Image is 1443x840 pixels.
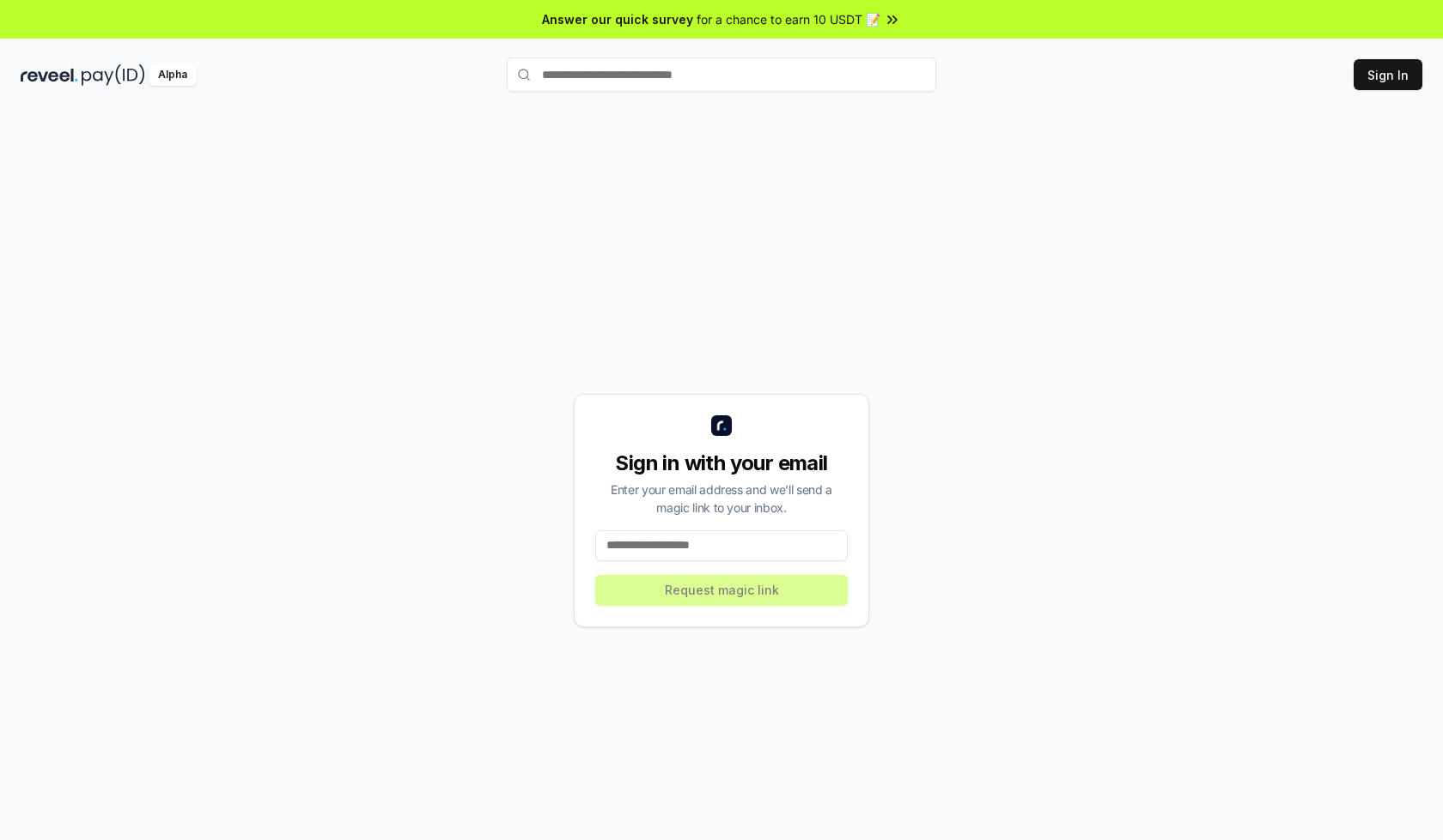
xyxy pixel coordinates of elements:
[82,64,145,86] img: pay_id
[711,415,732,436] img: logo_small
[21,64,78,86] img: reveel_dark
[595,450,848,477] div: Sign in with your email
[697,10,880,28] span: for a chance to earn 10 USDT 📝
[1354,59,1422,90] button: Sign In
[149,64,197,86] div: Alpha
[595,480,848,517] div: Enter your email address and we’ll send a magic link to your inbox.
[542,10,693,28] span: Answer our quick survey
